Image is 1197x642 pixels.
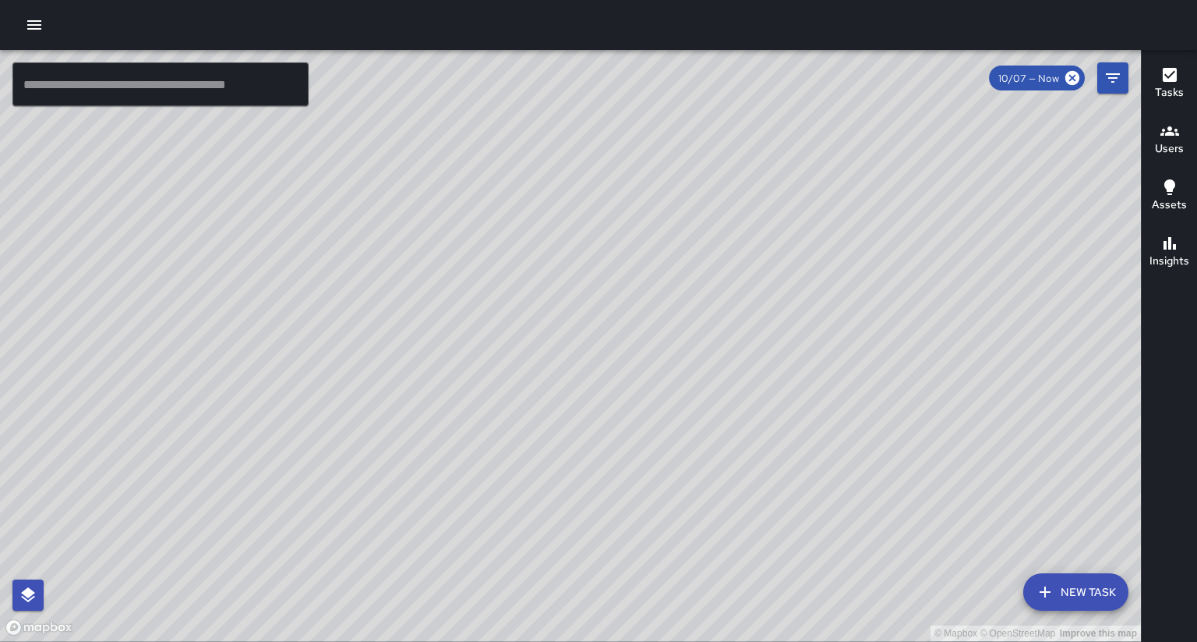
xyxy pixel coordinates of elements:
button: Insights [1142,225,1197,281]
h6: Assets [1152,197,1187,214]
span: 10/07 — Now [989,72,1068,85]
button: Tasks [1142,56,1197,112]
div: 10/07 — Now [989,66,1085,90]
h6: Tasks [1155,84,1184,101]
h6: Users [1155,140,1184,158]
button: New Task [1023,573,1128,611]
button: Assets [1142,168,1197,225]
button: Filters [1097,62,1128,94]
h6: Insights [1149,253,1189,270]
button: Users [1142,112,1197,168]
